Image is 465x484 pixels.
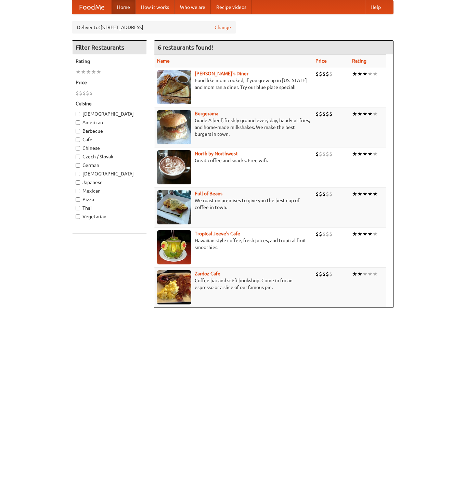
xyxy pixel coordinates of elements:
[195,191,222,196] b: Full of Beans
[195,271,220,276] a: Zardoz Cafe
[76,162,143,169] label: German
[82,89,86,97] li: $
[362,70,367,78] li: ★
[352,270,357,278] li: ★
[322,230,326,238] li: $
[76,129,80,133] input: Barbecue
[367,270,373,278] li: ★
[91,68,96,76] li: ★
[195,111,218,116] a: Burgerama
[76,146,80,151] input: Chinese
[76,205,143,211] label: Thai
[373,230,378,238] li: ★
[157,58,170,64] a: Name
[362,190,367,198] li: ★
[322,110,326,118] li: $
[76,110,143,117] label: [DEMOGRAPHIC_DATA]
[157,277,310,291] p: Coffee bar and sci-fi bookshop. Come in for an espresso or a slice of our famous pie.
[96,68,101,76] li: ★
[76,214,80,219] input: Vegetarian
[76,128,143,134] label: Barbecue
[81,68,86,76] li: ★
[315,110,319,118] li: $
[357,70,362,78] li: ★
[329,70,333,78] li: $
[362,230,367,238] li: ★
[157,117,310,138] p: Grade A beef, freshly ground every day, hand-cut fries, and home-made milkshakes. We make the bes...
[76,100,143,107] h5: Cuisine
[315,58,327,64] a: Price
[86,89,89,97] li: $
[76,120,80,125] input: American
[315,70,319,78] li: $
[315,230,319,238] li: $
[215,24,231,31] a: Change
[76,196,143,203] label: Pizza
[319,150,322,158] li: $
[89,89,93,97] li: $
[157,70,191,104] img: sallys.jpg
[352,190,357,198] li: ★
[319,270,322,278] li: $
[157,197,310,211] p: We roast on premises to give you the best cup of coffee in town.
[367,70,373,78] li: ★
[195,231,240,236] a: Tropical Jeeve's Cafe
[76,187,143,194] label: Mexican
[326,190,329,198] li: $
[329,270,333,278] li: $
[329,110,333,118] li: $
[373,110,378,118] li: ★
[322,150,326,158] li: $
[72,41,147,54] h4: Filter Restaurants
[157,110,191,144] img: burgerama.jpg
[112,0,135,14] a: Home
[76,180,80,185] input: Japanese
[326,110,329,118] li: $
[157,77,310,91] p: Food like mom cooked, if you grew up in [US_STATE] and mom ran a diner. Try our blue plate special!
[322,190,326,198] li: $
[76,206,80,210] input: Thai
[322,270,326,278] li: $
[76,136,143,143] label: Cafe
[76,58,143,65] h5: Rating
[315,150,319,158] li: $
[72,21,236,34] div: Deliver to: [STREET_ADDRESS]
[76,89,79,97] li: $
[135,0,175,14] a: How it works
[157,230,191,264] img: jeeves.jpg
[352,150,357,158] li: ★
[357,110,362,118] li: ★
[326,150,329,158] li: $
[76,153,143,160] label: Czech / Slovak
[329,230,333,238] li: $
[352,110,357,118] li: ★
[195,71,248,76] a: [PERSON_NAME]'s Diner
[373,70,378,78] li: ★
[157,150,191,184] img: north.jpg
[76,163,80,168] input: German
[76,170,143,177] label: [DEMOGRAPHIC_DATA]
[319,110,322,118] li: $
[157,190,191,224] img: beans.jpg
[76,179,143,186] label: Japanese
[76,138,80,142] input: Cafe
[326,270,329,278] li: $
[352,70,357,78] li: ★
[352,230,357,238] li: ★
[195,151,238,156] a: North by Northwest
[357,230,362,238] li: ★
[76,112,80,116] input: [DEMOGRAPHIC_DATA]
[373,270,378,278] li: ★
[315,270,319,278] li: $
[158,44,213,51] ng-pluralize: 6 restaurants found!
[367,230,373,238] li: ★
[76,145,143,152] label: Chinese
[157,237,310,251] p: Hawaiian style coffee, fresh juices, and tropical fruit smoothies.
[357,270,362,278] li: ★
[367,110,373,118] li: ★
[76,197,80,202] input: Pizza
[362,150,367,158] li: ★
